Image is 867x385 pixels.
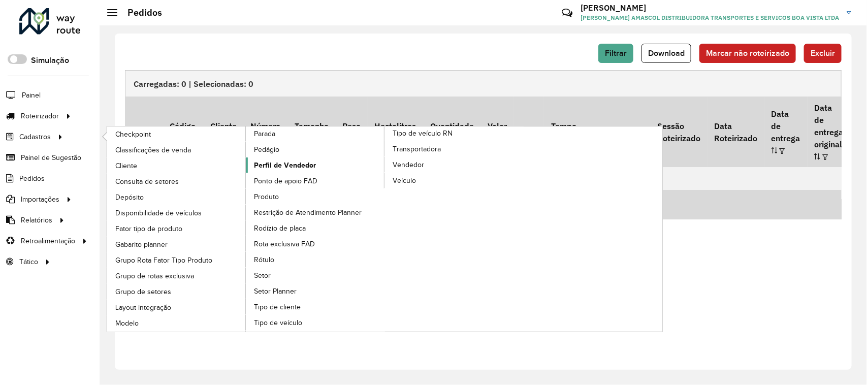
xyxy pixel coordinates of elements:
[246,268,385,283] a: Setor
[804,44,842,63] button: Excluir
[254,207,362,218] span: Restrição de Atendimento Planner
[115,192,144,203] span: Depósito
[107,300,246,315] a: Layout integração
[764,97,807,167] th: Data de entrega
[384,157,524,172] a: Vendedor
[107,268,246,283] a: Grupo de rotas exclusiva
[115,255,212,266] span: Grupo Rota Fator Tipo Produto
[384,173,524,188] a: Veículo
[706,49,789,57] span: Marcar não roteirizado
[254,223,306,234] span: Rodízio de placa
[581,3,839,13] h3: [PERSON_NAME]
[244,97,287,167] th: Número
[107,252,246,268] a: Grupo Rota Fator Tipo Produto
[246,252,385,267] a: Rótulo
[115,145,191,155] span: Classificações de venda
[811,49,835,57] span: Excluir
[246,299,385,314] a: Tipo de cliente
[107,189,246,205] a: Depósito
[21,215,52,226] span: Relatórios
[107,158,246,173] a: Cliente
[641,44,691,63] button: Download
[254,191,279,202] span: Produto
[19,256,38,267] span: Tático
[246,173,385,188] a: Ponto de apoio FAD
[254,302,301,312] span: Tipo de cliente
[368,97,423,167] th: Hectolitros
[21,194,59,205] span: Importações
[21,152,81,163] span: Painel de Sugestão
[246,205,385,220] a: Restrição de Atendimento Planner
[115,286,171,297] span: Grupo de setores
[254,144,279,155] span: Pedágio
[203,97,243,167] th: Cliente
[115,223,182,234] span: Fator tipo de produto
[115,208,202,218] span: Disponibilidade de veículos
[115,318,139,329] span: Modelo
[163,97,203,167] th: Código Cliente
[708,97,764,167] th: Data Roteirizado
[254,176,317,186] span: Ponto de apoio FAD
[246,157,385,173] a: Perfil de Vendedor
[115,271,194,281] span: Grupo de rotas exclusiva
[107,174,246,189] a: Consulta de setores
[254,160,316,171] span: Perfil de Vendedor
[423,97,480,167] th: Quantidade
[287,97,335,167] th: Tamanho
[393,159,424,170] span: Vendedor
[21,236,75,246] span: Retroalimentação
[246,189,385,204] a: Produto
[581,13,839,22] span: [PERSON_NAME] AMASCOL DISTRIBUIDORA TRANSPORTES E SERVICOS BOA VISTA LTDA
[107,126,385,332] a: Parada
[115,129,151,140] span: Checkpoint
[699,44,796,63] button: Marcar não roteirizado
[246,283,385,299] a: Setor Planner
[648,49,685,57] span: Download
[125,70,842,97] div: Carregadas: 0 | Selecionadas: 0
[393,128,453,139] span: Tipo de veículo RN
[605,49,627,57] span: Filtrar
[21,111,59,121] span: Roteirizador
[393,144,441,154] span: Transportadora
[107,315,246,331] a: Modelo
[246,236,385,251] a: Rota exclusiva FAD
[254,129,275,139] span: Parada
[384,141,524,156] a: Transportadora
[808,97,850,167] th: Data de entrega original
[115,239,168,250] span: Gabarito planner
[650,97,707,167] th: Sessão Roteirizado
[254,317,302,328] span: Tipo de veículo
[254,286,297,297] span: Setor Planner
[254,239,315,249] span: Rota exclusiva FAD
[107,237,246,252] a: Gabarito planner
[107,126,246,142] a: Checkpoint
[246,315,385,330] a: Tipo de veículo
[514,97,544,167] th: Tipo
[556,2,578,24] a: Contato Rápido
[481,97,514,167] th: Valor
[107,205,246,220] a: Disponibilidade de veículos
[393,175,416,186] span: Veículo
[598,44,633,63] button: Filtrar
[107,284,246,299] a: Grupo de setores
[115,176,179,187] span: Consulta de setores
[246,220,385,236] a: Rodízio de placa
[107,221,246,236] a: Fator tipo de produto
[107,142,246,157] a: Classificações de venda
[254,254,274,265] span: Rótulo
[593,97,650,167] th: Roteirizado
[115,302,171,313] span: Layout integração
[19,173,45,184] span: Pedidos
[19,132,51,142] span: Cadastros
[335,97,367,167] th: Peso
[246,142,385,157] a: Pedágio
[544,97,593,167] th: Tempo Descarga
[115,161,137,171] span: Cliente
[31,54,69,67] label: Simulação
[117,7,162,18] h2: Pedidos
[246,126,524,332] a: Tipo de veículo RN
[22,90,41,101] span: Painel
[254,270,271,281] span: Setor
